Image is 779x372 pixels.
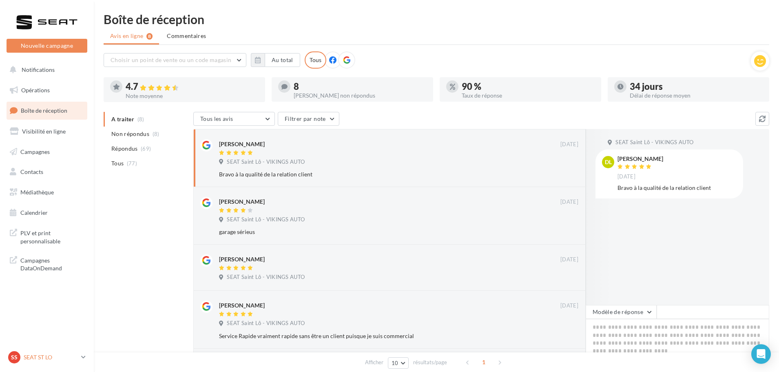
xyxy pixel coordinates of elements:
span: Campagnes [20,148,50,155]
span: Choisir un point de vente ou un code magasin [111,56,231,63]
span: Visibilité en ligne [22,128,66,135]
button: 10 [388,357,409,369]
a: Médiathèque [5,184,89,201]
span: 10 [392,360,398,366]
button: Filtrer par note [278,112,339,126]
span: SEAT Saint Lô - VIKINGS AUTO [227,158,305,166]
span: SEAT Saint Lô - VIKINGS AUTO [227,274,305,281]
span: SEAT Saint Lô - VIKINGS AUTO [227,320,305,327]
div: Délai de réponse moyen [630,93,763,98]
span: Campagnes DataOnDemand [20,255,84,272]
button: Au total [251,53,300,67]
a: Campagnes DataOnDemand [5,252,89,276]
p: SEAT ST LO [24,353,78,361]
div: 8 [294,82,427,91]
span: Non répondus [111,130,149,138]
div: 34 jours [630,82,763,91]
span: [DATE] [560,141,578,148]
div: Boîte de réception [104,13,769,25]
span: Contacts [20,168,43,175]
span: résultats/page [413,359,447,366]
span: Notifications [22,66,55,73]
div: [PERSON_NAME] [219,255,265,263]
div: Bravo à la qualité de la relation client [617,184,737,192]
div: garage sérieus [219,228,525,236]
div: [PERSON_NAME] [219,198,265,206]
span: SEAT Saint Lô - VIKINGS AUTO [615,139,693,146]
button: Au total [265,53,300,67]
button: Modèle de réponse [586,305,657,319]
span: (77) [127,160,137,167]
span: PLV et print personnalisable [20,227,84,245]
div: [PERSON_NAME] non répondus [294,93,427,98]
span: [DATE] [560,302,578,310]
div: Open Intercom Messenger [751,344,771,364]
span: SEAT Saint Lô - VIKINGS AUTO [227,216,305,223]
button: Notifications [5,61,86,78]
div: [PERSON_NAME] [617,156,663,162]
span: [DATE] [617,173,635,180]
span: SS [11,353,18,361]
span: [DATE] [560,256,578,263]
div: [PERSON_NAME] [219,140,265,148]
button: Nouvelle campagne [7,39,87,53]
a: Visibilité en ligne [5,123,89,140]
span: Répondus [111,145,138,153]
div: Tous [305,51,326,69]
div: Service Rapide vraiment rapide sans être un client puisque je suis commercial [219,332,525,340]
a: Opérations [5,82,89,99]
div: Taux de réponse [462,93,595,98]
span: Médiathèque [20,189,54,196]
span: (8) [153,131,159,137]
div: 90 % [462,82,595,91]
a: PLV et print personnalisable [5,224,89,248]
span: Boîte de réception [21,107,67,114]
div: Note moyenne [126,93,259,99]
a: Campagnes [5,143,89,160]
div: [PERSON_NAME] [219,301,265,310]
span: 1 [477,356,490,369]
span: DL [605,158,612,166]
button: Choisir un point de vente ou un code magasin [104,53,246,67]
span: (69) [141,145,151,152]
a: SS SEAT ST LO [7,350,87,365]
div: Bravo à la qualité de la relation client [219,170,525,178]
span: Commentaires [167,32,206,39]
span: Tous [111,159,124,167]
a: Calendrier [5,204,89,221]
a: Contacts [5,163,89,180]
span: Tous les avis [200,115,233,122]
div: 4.7 [126,82,259,91]
button: Tous les avis [193,112,275,126]
span: Calendrier [20,209,48,216]
span: [DATE] [560,198,578,206]
span: Afficher [365,359,383,366]
span: Opérations [21,87,50,94]
a: Boîte de réception [5,102,89,119]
